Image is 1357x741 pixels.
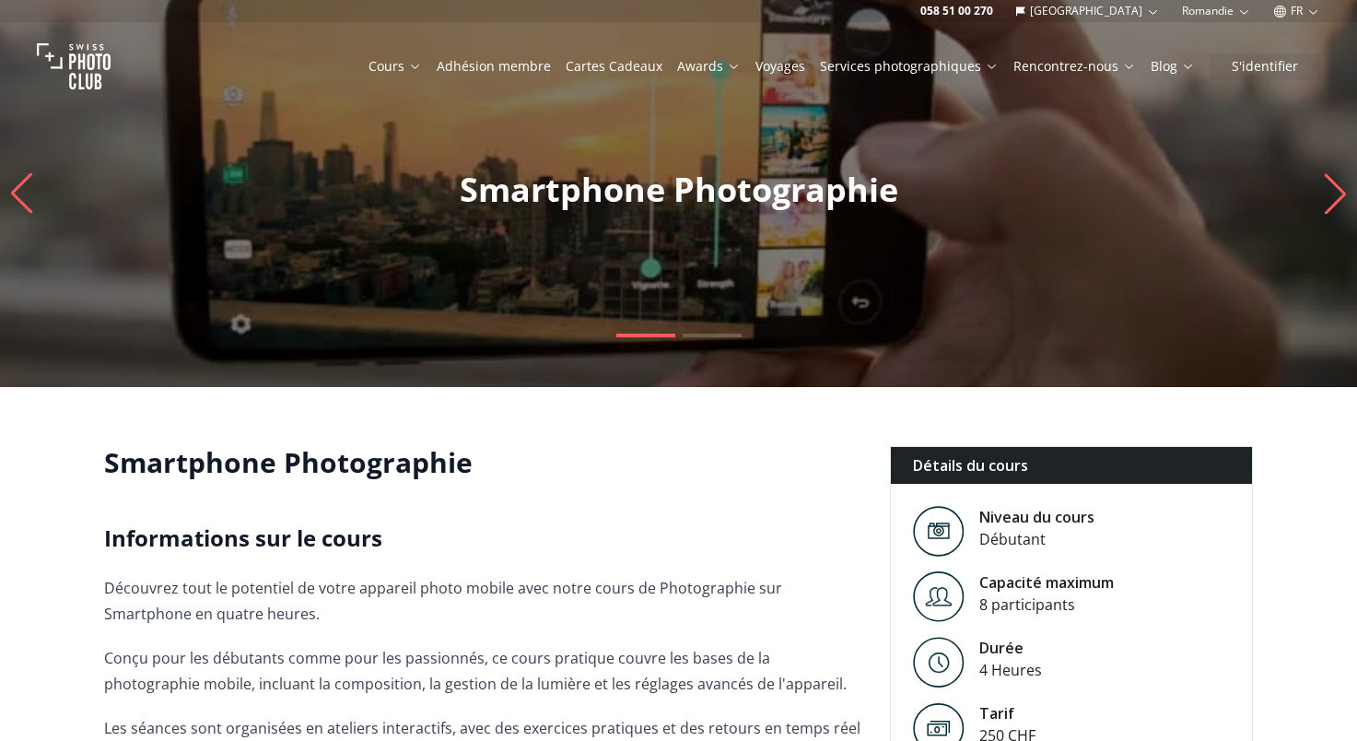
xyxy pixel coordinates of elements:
[1151,57,1195,76] a: Blog
[104,446,860,479] h1: Smartphone Photographie
[979,637,1042,659] div: Durée
[913,571,965,622] img: Level
[979,506,1094,528] div: Niveau du cours
[368,57,422,76] a: Cours
[748,53,813,79] button: Voyages
[437,57,551,76] a: Adhésion membre
[1006,53,1143,79] button: Rencontrez-nous
[670,53,748,79] button: Awards
[1210,53,1320,79] button: S'identifier
[104,645,860,697] p: Conçu pour les débutants comme pour les passionnés, ce cours pratique couvre les bases de la phot...
[979,571,1114,594] div: Capacité maximum
[429,53,558,79] button: Adhésion membre
[813,53,1006,79] button: Services photographiques
[361,53,429,79] button: Cours
[920,4,993,18] a: 058 51 00 270
[104,575,860,627] p: Découvrez tout le potentiel de votre appareil photo mobile avec notre cours de Photographie sur S...
[558,53,670,79] button: Cartes Cadeaux
[979,594,1114,616] div: 8 participants
[820,57,999,76] a: Services photographiques
[913,637,965,688] img: Level
[913,506,965,557] img: Level
[979,528,1094,550] div: Débutant
[37,29,111,103] img: Swiss photo club
[755,57,805,76] a: Voyages
[891,447,1253,484] div: Détails du cours
[1143,53,1202,79] button: Blog
[979,659,1042,681] div: 4 Heures
[566,57,662,76] a: Cartes Cadeaux
[979,702,1073,724] div: Tarif
[104,523,860,553] h2: Informations sur le cours
[677,57,741,76] a: Awards
[1013,57,1136,76] a: Rencontrez-nous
